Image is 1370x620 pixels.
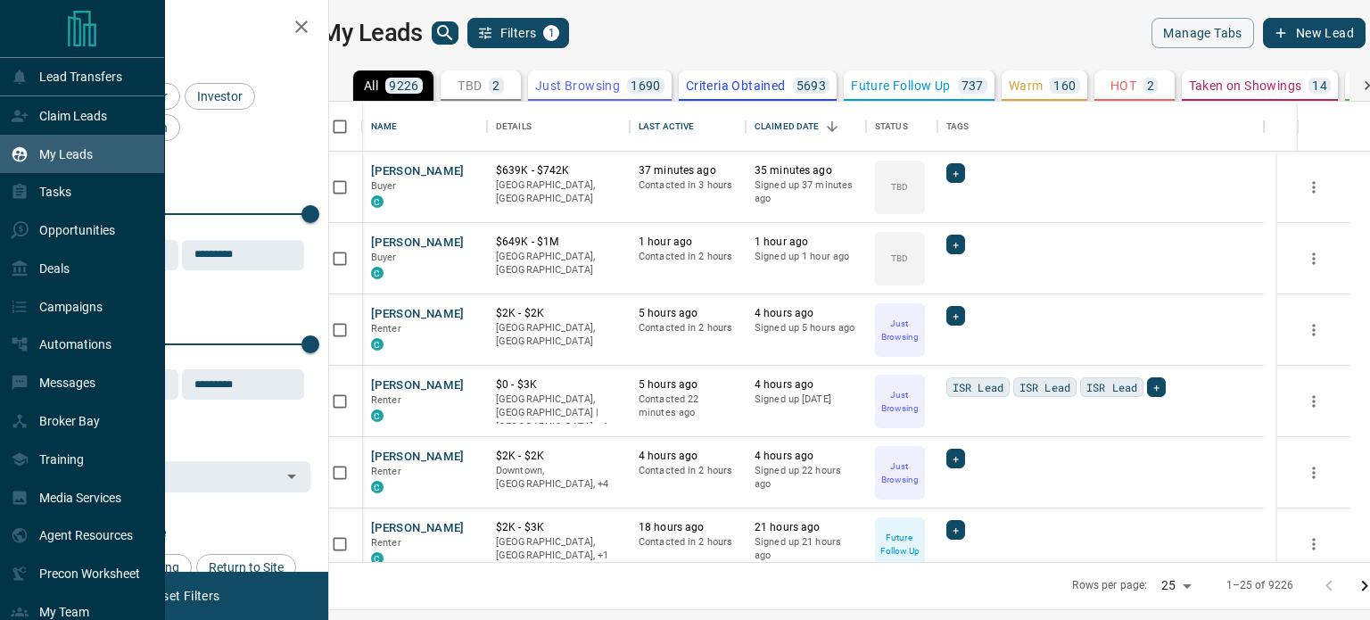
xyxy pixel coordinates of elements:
div: Investor [185,83,255,110]
p: [GEOGRAPHIC_DATA], [GEOGRAPHIC_DATA] [496,321,621,349]
p: 1–25 of 9226 [1226,578,1294,593]
button: [PERSON_NAME] [371,520,465,537]
div: Details [487,102,630,152]
button: [PERSON_NAME] [371,449,465,466]
p: Signed up 37 minutes ago [755,178,857,206]
span: + [953,164,959,182]
div: Tags [937,102,1264,152]
button: more [1300,459,1327,486]
p: Signed up [DATE] [755,393,857,407]
div: Status [866,102,937,152]
button: search button [432,21,458,45]
span: 1 [545,27,557,39]
span: ISR Lead [1019,378,1070,396]
span: + [953,307,959,325]
span: + [953,236,959,253]
p: Contacted in 2 hours [639,535,737,550]
button: more [1300,531,1327,558]
p: Contacted in 2 hours [639,250,737,264]
div: condos.ca [371,195,384,208]
div: Claimed Date [755,102,820,152]
div: Tags [946,102,970,152]
span: + [1153,378,1160,396]
button: Reset Filters [136,581,231,611]
p: 9226 [389,79,419,92]
p: Contacted 22 minutes ago [639,393,737,420]
div: condos.ca [371,409,384,422]
p: Toronto [496,535,621,563]
div: + [946,235,965,254]
span: ISR Lead [953,378,1003,396]
div: Last Active [630,102,746,152]
button: more [1300,388,1327,415]
p: 4 hours ago [755,377,857,393]
button: Open [279,464,304,489]
p: Criteria Obtained [686,79,786,92]
span: Renter [371,537,401,549]
span: Buyer [371,252,397,263]
p: 5693 [796,79,827,92]
p: Just Browsing [877,459,923,486]
p: Toronto [496,393,621,434]
div: Last Active [639,102,694,152]
div: Name [362,102,487,152]
button: [PERSON_NAME] [371,306,465,323]
p: TBD [458,79,482,92]
p: 160 [1053,79,1076,92]
span: ISR Lead [1086,378,1137,396]
div: + [946,449,965,468]
p: Signed up 22 hours ago [755,464,857,492]
p: 1690 [631,79,661,92]
p: 1 hour ago [755,235,857,250]
div: 25 [1154,573,1197,599]
p: 2 [1147,79,1154,92]
p: 18 hours ago [639,520,737,535]
h1: My Leads [320,19,423,47]
p: 37 minutes ago [639,163,737,178]
div: condos.ca [371,338,384,351]
p: Warm [1009,79,1044,92]
button: [PERSON_NAME] [371,235,465,252]
p: 2 [492,79,499,92]
p: Signed up 1 hour ago [755,250,857,264]
div: Name [371,102,398,152]
button: more [1300,245,1327,272]
p: Contacted in 2 hours [639,321,737,335]
p: Future Follow Up [851,79,950,92]
p: North York, West End, East York, Toronto [496,464,621,492]
span: Renter [371,394,401,406]
div: + [946,306,965,326]
button: Manage Tabs [1151,18,1253,48]
p: All [364,79,378,92]
button: [PERSON_NAME] [371,377,465,394]
p: $2K - $3K [496,520,621,535]
div: Status [875,102,908,152]
div: condos.ca [371,552,384,565]
button: more [1300,174,1327,201]
span: Investor [191,89,249,103]
p: 5 hours ago [639,377,737,393]
p: 4 hours ago [755,449,857,464]
p: $2K - $2K [496,306,621,321]
p: $649K - $1M [496,235,621,250]
div: condos.ca [371,481,384,493]
p: Contacted in 3 hours [639,178,737,193]
p: Signed up 21 hours ago [755,535,857,563]
p: 5 hours ago [639,306,737,321]
p: TBD [891,252,908,265]
div: Claimed Date [746,102,866,152]
p: [GEOGRAPHIC_DATA], [GEOGRAPHIC_DATA] [496,250,621,277]
p: TBD [891,180,908,194]
p: $2K - $2K [496,449,621,464]
button: New Lead [1263,18,1366,48]
p: Just Browsing [535,79,620,92]
span: Renter [371,323,401,335]
p: HOT [1110,79,1136,92]
div: condos.ca [371,267,384,279]
p: Contacted in 2 hours [639,464,737,478]
p: 35 minutes ago [755,163,857,178]
p: Future Follow Up [877,531,923,558]
span: Renter [371,466,401,477]
p: [GEOGRAPHIC_DATA], [GEOGRAPHIC_DATA] [496,178,621,206]
div: + [1147,377,1166,397]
